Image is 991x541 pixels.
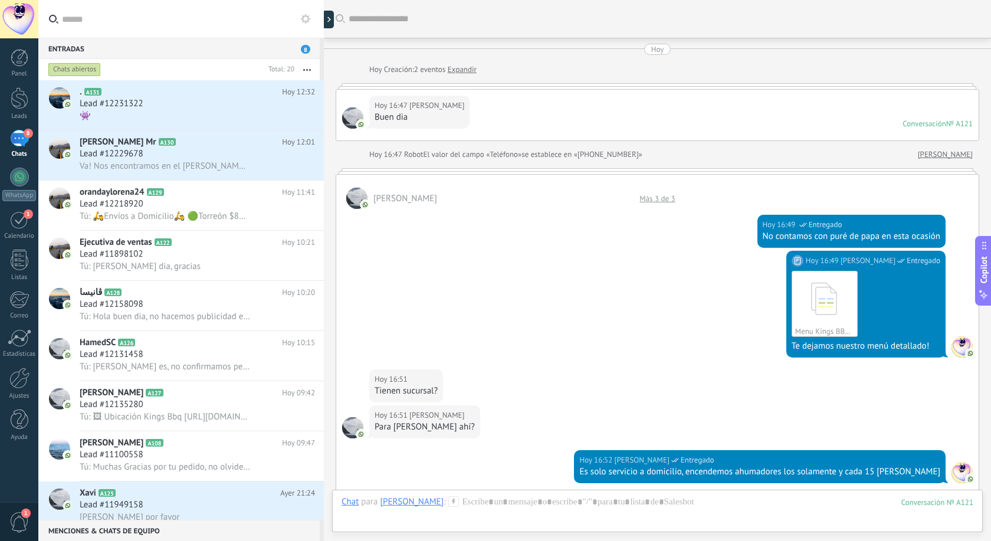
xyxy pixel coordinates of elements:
[159,138,176,146] span: A130
[64,451,72,460] img: icon
[64,201,72,209] img: icon
[80,86,82,98] span: .
[282,86,315,98] span: Hoy 12:32
[763,219,798,231] div: Hoy 16:49
[80,186,145,198] span: orandaylorena24
[361,496,378,508] span: para
[918,149,973,160] a: [PERSON_NAME]
[322,11,334,28] div: Mostrar
[951,462,973,483] span: Rodolfo
[521,149,642,160] span: se establece en «[PHONE_NUMBER]»
[282,136,315,148] span: Hoy 12:01
[2,232,37,240] div: Calendario
[579,466,940,478] div: Es solo servicio a domicilio, encendemos ahumadores los solamente y cada 15 [PERSON_NAME]
[38,281,324,330] a: avatariconڤانيساA128Hoy 10:20Lead #12158098Tú: Hola buen dia, no hacemos publicidad en radio. Muc...
[809,219,842,231] span: Entregado
[38,231,324,280] a: avatariconEjecutiva de ventasA122Hoy 10:21Lead #11898102Tú: [PERSON_NAME] dia, gracias
[80,512,179,523] span: [PERSON_NAME] por favor
[147,188,164,196] span: A129
[80,437,143,449] span: [PERSON_NAME]
[342,417,363,438] span: Antonio Aguirre
[80,261,201,272] span: Tú: [PERSON_NAME] dia, gracias
[375,421,475,433] div: Para [PERSON_NAME] ahí?
[2,150,37,158] div: Chats
[346,188,367,209] span: Antonio Aguirre
[2,434,37,441] div: Ayuda
[80,349,143,360] span: Lead #12131458
[104,288,122,296] span: A128
[361,201,369,209] img: com.amocrm.amocrmwa.svg
[64,401,72,409] img: icon
[146,389,163,396] span: A127
[966,475,974,483] img: com.amocrm.amocrmwa.svg
[80,399,143,411] span: Lead #12135280
[380,496,444,507] div: Antonio Aguirre
[375,409,409,421] div: Hoy 16:51
[64,301,72,309] img: icon
[80,299,143,310] span: Lead #12158098
[24,209,33,219] span: 1
[369,64,384,76] div: Hoy
[907,255,940,267] span: Entregado
[282,337,315,349] span: Hoy 10:15
[282,186,315,198] span: Hoy 11:41
[64,351,72,359] img: icon
[38,481,324,531] a: avatariconXaviA125Ayer 21:24Lead #11949158[PERSON_NAME] por favor
[80,361,250,372] span: Tú: [PERSON_NAME] es, no confirmamos pedidos sin pago
[80,337,116,349] span: HamedSC
[2,70,37,78] div: Panel
[301,45,310,54] span: 8
[64,150,72,159] img: icon
[978,256,990,283] span: Copilot
[80,311,250,322] span: Tú: Hola buen dia, no hacemos publicidad en radio. Muchas gracias
[2,392,37,400] div: Ajustes
[2,350,37,358] div: Estadísticas
[48,63,101,77] div: Chats abiertos
[38,38,320,59] div: Entradas
[84,88,101,96] span: A131
[409,409,464,421] span: Antonio Aguirre
[282,237,315,248] span: Hoy 10:21
[155,238,172,246] span: A122
[21,509,31,518] span: 1
[375,373,409,385] div: Hoy 16:51
[409,100,464,112] span: Antonio Aguirre
[80,387,143,399] span: [PERSON_NAME]
[99,489,116,497] span: A125
[375,385,438,397] div: Tienen sucursal?
[80,160,250,172] span: Va! Nos encontramos en el [PERSON_NAME] de Abastos Trc, manejamos fruta, verdura , secos, dulces,...
[38,520,320,541] div: Menciones & Chats de equipo
[80,461,250,473] span: Tú: Muchas Gracias por tu pedido, no olvides gurdarnos en tus contactos, así podrás recibir notif...
[64,251,72,259] img: icon
[80,211,250,222] span: Tú: 🛵Envíos a Domicilio🛵 🟢Torreón $85.00 🟡[PERSON_NAME] [PERSON_NAME] $120.00 🟣Cd Lerdo $150.00
[80,248,143,260] span: Lead #11898102
[806,255,841,267] div: Hoy 16:49
[448,64,477,76] a: Expandir
[966,349,974,358] img: com.amocrm.amocrmwa.svg
[342,107,363,129] span: Antonio Aguirre
[424,149,522,160] span: El valor del campo «Teléfono»
[264,64,294,76] div: Total: 20
[651,44,664,55] div: Hoy
[404,149,423,159] span: Robot
[357,120,365,129] img: com.amocrm.amocrmwa.svg
[2,113,37,120] div: Leads
[792,340,940,352] div: Te dejamos nuestro menú detallado!
[80,237,152,248] span: Ejecutiva de ventas
[38,381,324,431] a: avataricon[PERSON_NAME]A127Hoy 09:42Lead #12135280Tú: 🖼 Ubicación Kings Bbq [URL][DOMAIN_NAME]
[38,130,324,180] a: avataricon[PERSON_NAME] MrA130Hoy 12:01Lead #12229678Va! Nos encontramos en el [PERSON_NAME] de A...
[414,64,445,76] span: 2 eventos
[2,190,36,201] div: WhatsApp
[795,326,854,336] div: Menu Kings BBQ.pdf
[64,100,72,109] img: icon
[80,287,102,299] span: ڤانيسا
[369,149,404,160] div: Hoy 16:47
[946,119,973,129] div: № A121
[80,198,143,210] span: Lead #12218920
[80,487,96,499] span: Xavi
[282,387,315,399] span: Hoy 09:42
[2,312,37,320] div: Correo
[38,181,324,230] a: avatariconorandaylorena24A129Hoy 11:41Lead #12218920Tú: 🛵Envíos a Domicilio🛵 🟢Torreón $85.00 🟡[PE...
[901,497,973,507] div: 121
[146,439,163,447] span: A108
